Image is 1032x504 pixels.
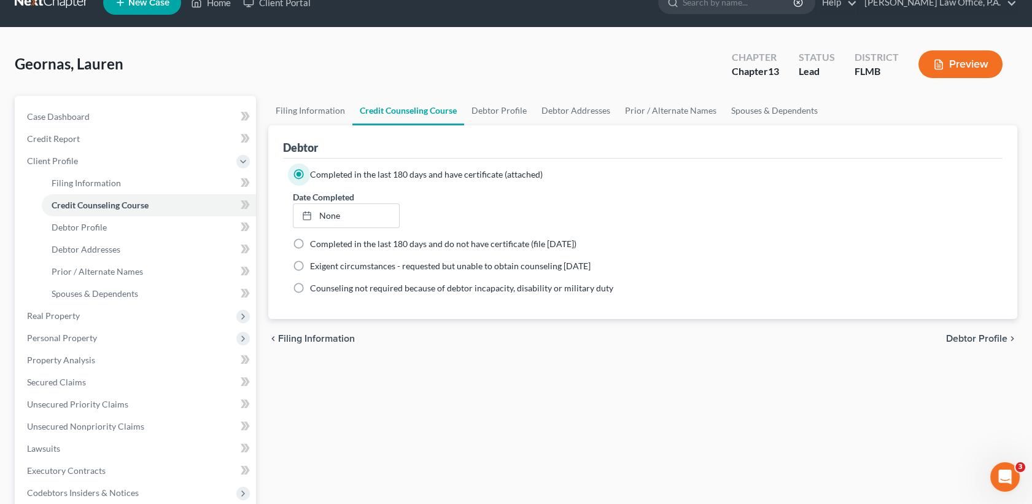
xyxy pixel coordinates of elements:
[27,156,78,166] span: Client Profile
[352,96,464,125] a: Credit Counseling Course
[27,333,97,343] span: Personal Property
[310,261,591,271] span: Exigent circumstances - requested but unable to obtain counseling [DATE]
[27,355,95,365] span: Property Analysis
[268,334,278,344] i: chevron_left
[27,399,128,409] span: Unsecured Priority Claims
[534,96,618,125] a: Debtor Addresses
[27,421,144,431] span: Unsecured Nonpriority Claims
[293,191,354,203] label: Date Completed
[52,244,120,254] span: Debtor Addresses
[946,334,1007,344] span: Debtor Profile
[15,55,123,73] span: Geornas, Lauren
[855,65,899,79] div: FLMB
[283,140,318,155] div: Debtor
[918,50,1003,78] button: Preview
[310,283,613,293] span: Counseling not required because of debtor incapacity, disability or military duty
[293,204,398,227] a: None
[42,194,256,216] a: Credit Counseling Course
[278,334,355,344] span: Filing Information
[855,50,899,65] div: District
[42,261,256,283] a: Prior / Alternate Names
[732,50,779,65] div: Chapter
[799,65,835,79] div: Lead
[17,438,256,460] a: Lawsuits
[799,50,835,65] div: Status
[52,266,143,277] span: Prior / Alternate Names
[17,460,256,482] a: Executory Contracts
[768,65,779,77] span: 13
[27,443,60,454] span: Lawsuits
[268,96,352,125] a: Filing Information
[52,222,107,232] span: Debtor Profile
[17,349,256,371] a: Property Analysis
[310,238,576,249] span: Completed in the last 180 days and do not have certificate (file [DATE])
[17,371,256,393] a: Secured Claims
[464,96,534,125] a: Debtor Profile
[990,462,1020,492] iframe: Intercom live chat
[17,393,256,415] a: Unsecured Priority Claims
[42,172,256,194] a: Filing Information
[27,133,80,144] span: Credit Report
[42,238,256,261] a: Debtor Addresses
[42,216,256,238] a: Debtor Profile
[17,106,256,128] a: Case Dashboard
[52,200,149,210] span: Credit Counseling Course
[27,310,80,321] span: Real Property
[946,334,1017,344] button: Debtor Profile chevron_right
[724,96,825,125] a: Spouses & Dependents
[1015,462,1025,472] span: 3
[268,334,355,344] button: chevron_left Filing Information
[42,283,256,305] a: Spouses & Dependents
[52,288,138,299] span: Spouses & Dependents
[27,487,139,498] span: Codebtors Insiders & Notices
[310,169,543,179] span: Completed in the last 180 days and have certificate (attached)
[732,65,779,79] div: Chapter
[1007,334,1017,344] i: chevron_right
[52,178,121,188] span: Filing Information
[27,377,86,387] span: Secured Claims
[17,128,256,150] a: Credit Report
[17,415,256,438] a: Unsecured Nonpriority Claims
[27,111,90,122] span: Case Dashboard
[27,465,106,476] span: Executory Contracts
[618,96,724,125] a: Prior / Alternate Names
